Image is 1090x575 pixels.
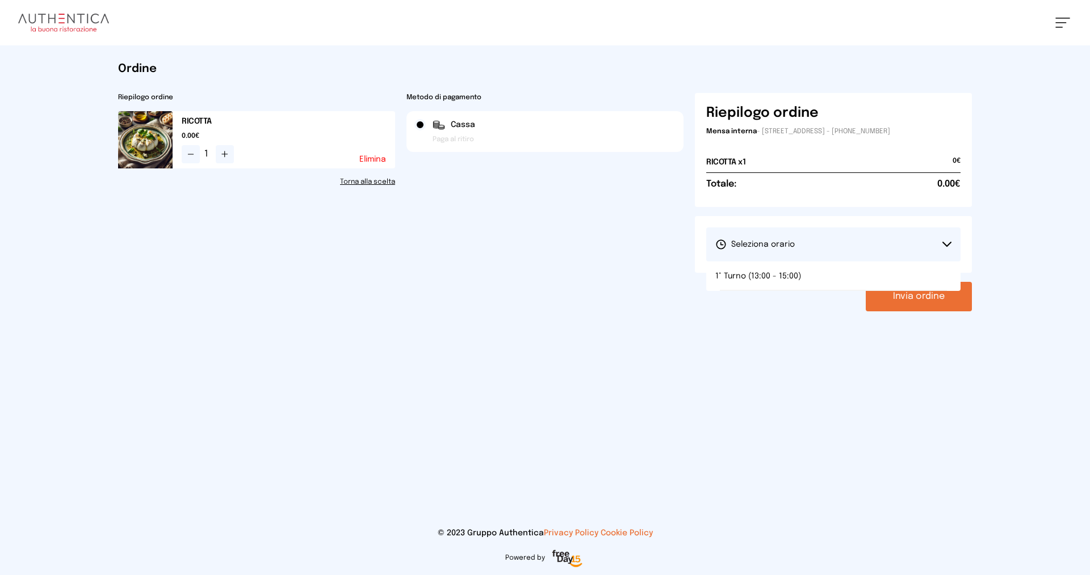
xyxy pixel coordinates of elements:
[18,527,1072,539] p: © 2023 Gruppo Authentica
[505,553,545,563] span: Powered by
[715,239,795,250] span: Seleziona orario
[550,548,585,570] img: logo-freeday.3e08031.png
[706,227,961,261] button: Seleziona orario
[866,282,972,311] button: Invia ordine
[601,529,653,537] a: Cookie Policy
[544,529,598,537] a: Privacy Policy
[715,270,801,282] span: 1° Turno (13:00 - 15:00)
